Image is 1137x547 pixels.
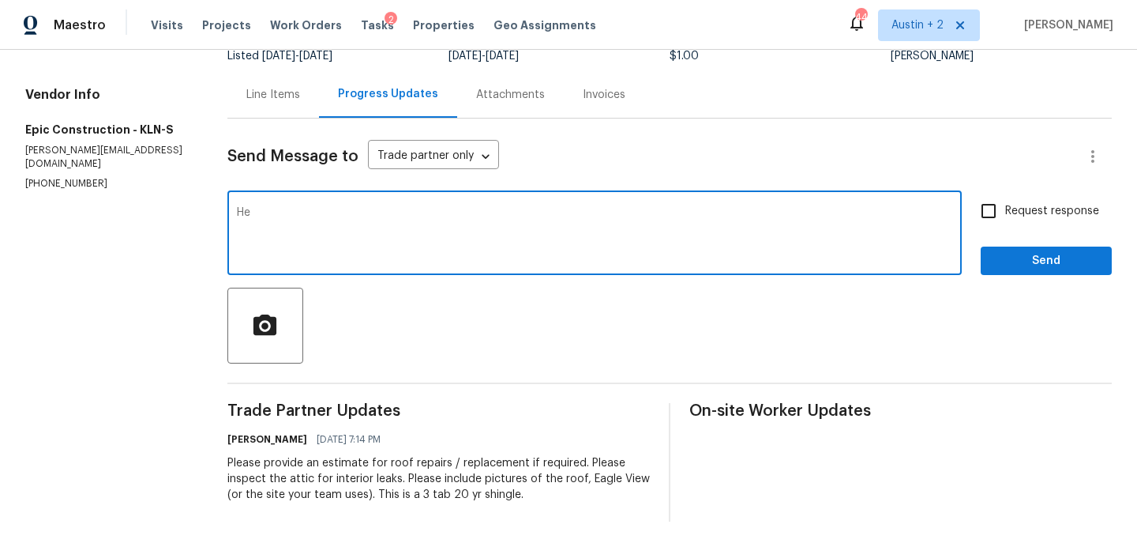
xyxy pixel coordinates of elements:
[385,12,397,28] div: 2
[246,87,300,103] div: Line Items
[25,144,189,171] p: [PERSON_NAME][EMAIL_ADDRESS][DOMAIN_NAME]
[448,51,519,62] span: -
[981,247,1112,276] button: Send
[317,432,381,447] span: [DATE] 7:14 PM
[227,403,650,419] span: Trade Partner Updates
[25,122,189,138] h5: Epic Construction - KLN-S
[227,432,307,447] h6: [PERSON_NAME]
[299,51,332,62] span: [DATE]
[855,9,866,25] div: 44
[891,17,944,33] span: Austin + 2
[361,20,394,31] span: Tasks
[448,51,482,62] span: [DATE]
[227,455,650,503] div: Please provide an estimate for roof repairs / replacement if required. Please inspect the attic f...
[237,207,952,262] textarea: Hel
[270,17,342,33] span: Work Orders
[689,403,1112,419] span: On-site Worker Updates
[262,51,295,62] span: [DATE]
[583,87,625,103] div: Invoices
[227,149,358,164] span: Send Message to
[202,17,251,33] span: Projects
[486,51,519,62] span: [DATE]
[670,51,699,62] span: $1.00
[413,17,475,33] span: Properties
[25,177,189,191] p: [PHONE_NUMBER]
[54,17,106,33] span: Maestro
[25,87,189,103] h4: Vendor Info
[338,86,438,102] div: Progress Updates
[476,87,545,103] div: Attachments
[227,51,332,62] span: Listed
[1018,17,1113,33] span: [PERSON_NAME]
[368,144,499,170] div: Trade partner only
[993,251,1099,271] span: Send
[891,51,1112,62] div: [PERSON_NAME]
[1005,203,1099,220] span: Request response
[493,17,596,33] span: Geo Assignments
[151,17,183,33] span: Visits
[262,51,332,62] span: -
